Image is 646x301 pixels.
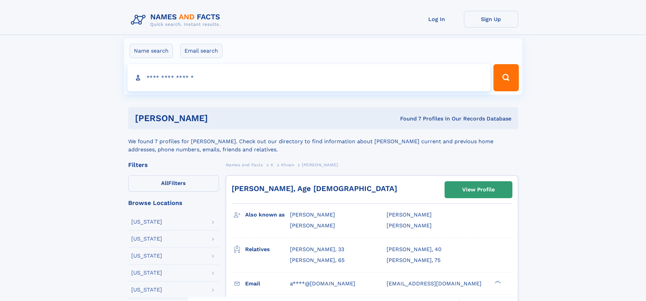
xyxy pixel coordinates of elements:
div: ❯ [493,280,501,284]
a: View Profile [445,182,512,198]
span: All [161,180,168,186]
h3: Also known as [245,209,290,221]
span: [PERSON_NAME] [387,211,432,218]
a: [PERSON_NAME], 65 [290,257,345,264]
span: Khvan [281,163,294,167]
img: Logo Names and Facts [128,11,226,29]
span: [PERSON_NAME] [387,222,432,229]
div: Filters [128,162,219,168]
h3: Email [245,278,290,289]
label: Name search [130,44,173,58]
span: [PERSON_NAME] [302,163,338,167]
a: Sign Up [464,11,518,27]
label: Filters [128,175,219,192]
div: [US_STATE] [131,236,162,242]
div: Found 7 Profiles In Our Records Database [304,115,511,123]
div: [US_STATE] [131,219,162,225]
a: [PERSON_NAME], 40 [387,246,442,253]
div: [US_STATE] [131,287,162,293]
a: [PERSON_NAME], Age [DEMOGRAPHIC_DATA] [232,184,397,193]
div: Browse Locations [128,200,219,206]
a: [PERSON_NAME], 75 [387,257,441,264]
div: View Profile [462,182,495,197]
a: K [271,161,274,169]
div: We found 7 profiles for [PERSON_NAME]. Check out our directory to find information about [PERSON_... [128,129,518,154]
label: Email search [180,44,222,58]
span: K [271,163,274,167]
input: search input [128,64,491,91]
h1: [PERSON_NAME] [135,114,304,123]
div: [US_STATE] [131,253,162,259]
button: Search Button [493,64,518,91]
a: Log In [410,11,464,27]
h3: Relatives [245,244,290,255]
span: [PERSON_NAME] [290,222,335,229]
div: [US_STATE] [131,270,162,276]
span: [PERSON_NAME] [290,211,335,218]
a: Names and Facts [226,161,263,169]
a: [PERSON_NAME], 33 [290,246,344,253]
a: Khvan [281,161,294,169]
span: [EMAIL_ADDRESS][DOMAIN_NAME] [387,280,482,287]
